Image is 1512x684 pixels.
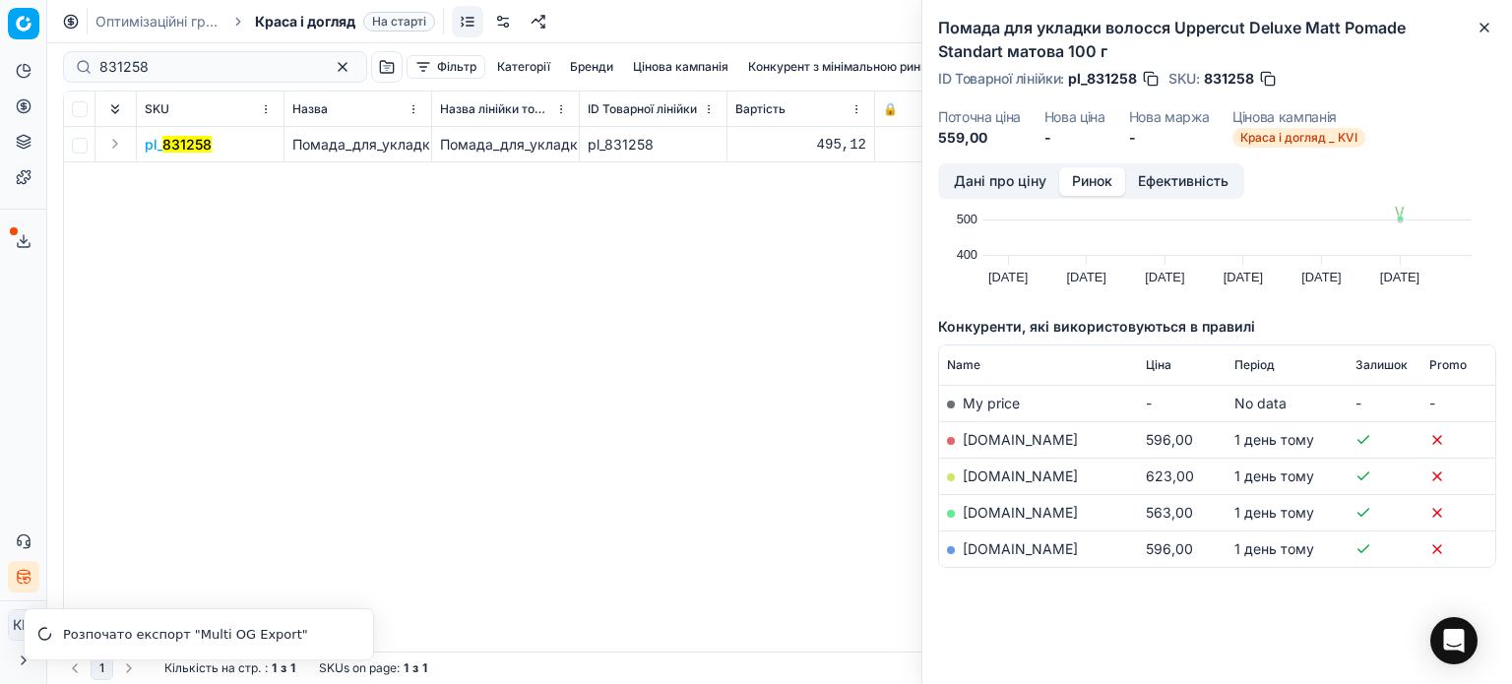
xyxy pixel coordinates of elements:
[117,656,141,680] button: Go to next page
[988,270,1028,284] text: [DATE]
[1044,128,1105,148] dd: -
[1301,270,1341,284] text: [DATE]
[1380,270,1419,284] text: [DATE]
[63,656,141,680] nav: pagination
[292,101,328,117] span: Назва
[1068,69,1137,89] span: pl_831258
[404,660,409,676] strong: 1
[290,660,295,676] strong: 1
[91,656,113,680] button: 1
[1429,357,1467,373] span: Promo
[1138,385,1227,421] td: -
[145,101,169,117] span: SKU
[1146,357,1171,373] span: Ціна
[1234,357,1275,373] span: Період
[938,110,1021,124] dt: Поточна ціна
[1234,431,1314,448] span: 1 день тому
[1145,270,1184,284] text: [DATE]
[164,660,295,676] div: :
[292,136,867,153] span: Помада_для_укладки_волосся_Uppercut_Deluxe_Matt_Pomade_Standart_матова_100_г
[1146,504,1193,521] span: 563,00
[440,135,571,155] div: Помада_для_укладки_волосся_Uppercut_Deluxe_Matt_Pomade_Standart_матова_100_г
[1355,357,1408,373] span: Залишок
[145,135,212,155] span: pl_
[1234,467,1314,484] span: 1 день тому
[1234,504,1314,521] span: 1 день тому
[735,135,866,155] div: 495,12
[1430,617,1478,664] div: Open Intercom Messenger
[938,128,1021,148] dd: 559,00
[941,167,1059,196] button: Дані про ціну
[1168,72,1200,86] span: SKU :
[99,57,315,77] input: Пошук по SKU або назві
[440,101,551,117] span: Назва лінійки товарів
[412,660,418,676] strong: з
[963,395,1020,411] span: My price
[363,12,435,31] span: На старті
[489,55,558,79] button: Категорії
[1044,110,1105,124] dt: Нова ціна
[1059,167,1125,196] button: Ринок
[319,660,400,676] span: SKUs on page :
[588,101,697,117] span: ID Товарної лінійки
[938,72,1064,86] span: ID Товарної лінійки :
[1204,69,1254,89] span: 831258
[740,55,1002,79] button: Конкурент з мінімальною ринковою ціною
[103,97,127,121] button: Expand all
[963,431,1078,448] a: [DOMAIN_NAME]
[9,610,38,640] span: КM
[95,12,435,31] nav: breadcrumb
[1146,431,1193,448] span: 596,00
[963,504,1078,521] a: [DOMAIN_NAME]
[1232,110,1365,124] dt: Цінова кампанія
[1224,270,1263,284] text: [DATE]
[103,132,127,155] button: Expand
[145,135,212,155] button: pl_831258
[947,357,980,373] span: Name
[1129,110,1210,124] dt: Нова маржа
[957,247,977,262] text: 400
[422,660,427,676] strong: 1
[963,540,1078,557] a: [DOMAIN_NAME]
[1348,385,1421,421] td: -
[1146,467,1194,484] span: 623,00
[255,12,355,31] span: Краса і догляд
[1227,385,1348,421] td: No data
[883,101,898,117] span: 🔒
[957,212,977,226] text: 500
[95,12,221,31] a: Оптимізаційні групи
[1232,128,1365,148] span: Краса і догляд _ KVI
[281,660,286,676] strong: з
[272,660,277,676] strong: 1
[1067,270,1106,284] text: [DATE]
[1421,385,1495,421] td: -
[735,101,786,117] span: Вартість
[1234,540,1314,557] span: 1 день тому
[588,135,719,155] div: pl_831258
[63,656,87,680] button: Go to previous page
[562,55,621,79] button: Бренди
[8,609,39,641] button: КM
[407,55,485,79] button: Фільтр
[164,660,261,676] span: Кількість на стр.
[1129,128,1210,148] dd: -
[625,55,736,79] button: Цінова кампанія
[938,16,1496,63] h2: Помада для укладки волосся Uppercut Deluxe Matt Pomade Standart матова 100 г
[1146,540,1193,557] span: 596,00
[63,625,349,645] div: Розпочато експорт "Multi OG Export"
[162,136,212,153] mark: 831258
[1125,167,1241,196] button: Ефективність
[938,317,1496,337] h5: Конкуренти, які використовуються в правилі
[255,12,435,31] span: Краса і доглядНа старті
[963,467,1078,484] a: [DOMAIN_NAME]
